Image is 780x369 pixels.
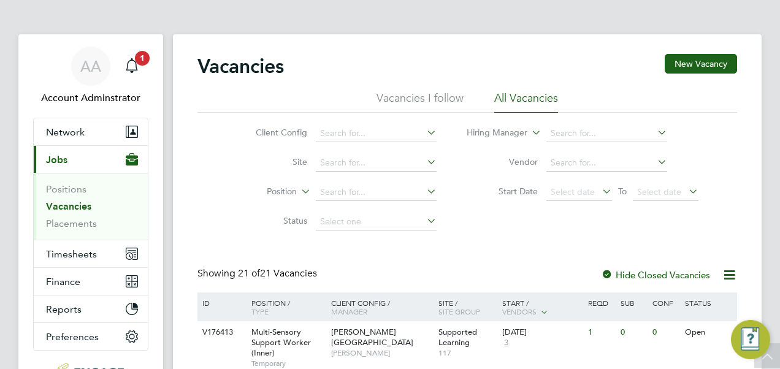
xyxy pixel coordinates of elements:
[46,218,97,229] a: Placements
[665,54,737,74] button: New Vacancy
[331,306,367,316] span: Manager
[331,348,432,358] span: [PERSON_NAME]
[502,327,582,338] div: [DATE]
[316,184,437,201] input: Search for...
[438,348,497,358] span: 117
[46,200,91,212] a: Vacancies
[731,320,770,359] button: Engage Resource Center
[120,47,144,86] a: 1
[34,268,148,295] button: Finance
[237,127,307,138] label: Client Config
[199,292,242,313] div: ID
[316,154,437,172] input: Search for...
[467,186,538,197] label: Start Date
[494,91,558,113] li: All Vacancies
[34,146,148,173] button: Jobs
[617,321,649,344] div: 0
[238,267,260,280] span: 21 of
[551,186,595,197] span: Select date
[649,292,681,313] div: Conf
[237,215,307,226] label: Status
[435,292,500,322] div: Site /
[438,306,480,316] span: Site Group
[46,126,85,138] span: Network
[682,321,735,344] div: Open
[46,154,67,165] span: Jobs
[46,303,82,315] span: Reports
[237,156,307,167] label: Site
[33,47,148,105] a: AAAccount Adminstrator
[34,295,148,322] button: Reports
[46,248,97,260] span: Timesheets
[34,173,148,240] div: Jobs
[46,183,86,195] a: Positions
[502,338,510,348] span: 3
[585,292,617,313] div: Reqd
[601,269,710,281] label: Hide Closed Vacancies
[46,331,99,343] span: Preferences
[682,292,735,313] div: Status
[649,321,681,344] div: 0
[242,292,328,322] div: Position /
[328,292,435,322] div: Client Config /
[46,276,80,287] span: Finance
[546,125,667,142] input: Search for...
[637,186,681,197] span: Select date
[34,118,148,145] button: Network
[585,321,617,344] div: 1
[135,51,150,66] span: 1
[377,91,464,113] li: Vacancies I follow
[614,183,630,199] span: To
[34,323,148,350] button: Preferences
[33,91,148,105] span: Account Adminstrator
[617,292,649,313] div: Sub
[251,359,325,368] span: Temporary
[502,306,537,316] span: Vendors
[197,267,319,280] div: Showing
[251,327,311,358] span: Multi-Sensory Support Worker (Inner)
[467,156,538,167] label: Vendor
[238,267,317,280] span: 21 Vacancies
[80,58,101,74] span: AA
[457,127,527,139] label: Hiring Manager
[226,186,297,198] label: Position
[331,327,413,348] span: [PERSON_NAME][GEOGRAPHIC_DATA]
[199,321,242,344] div: V176413
[546,154,667,172] input: Search for...
[197,54,284,78] h2: Vacancies
[438,327,477,348] span: Supported Learning
[316,125,437,142] input: Search for...
[316,213,437,230] input: Select one
[251,306,269,316] span: Type
[34,240,148,267] button: Timesheets
[499,292,585,323] div: Start /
